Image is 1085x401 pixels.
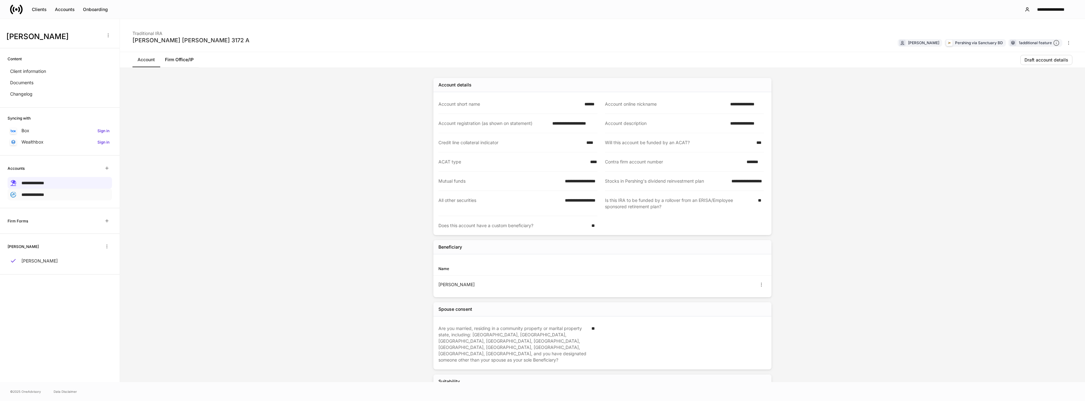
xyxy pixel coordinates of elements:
[438,266,602,272] div: Name
[8,218,28,224] h6: Firm Forms
[97,139,109,145] h6: Sign in
[908,40,939,46] div: [PERSON_NAME]
[8,255,112,267] a: [PERSON_NAME]
[438,101,581,107] div: Account short name
[955,40,1003,46] div: Pershing via Sanctuary BD
[8,115,31,121] h6: Syncing with
[438,325,588,363] div: Are you married, residing in a community property or marital property state, including: [GEOGRAPH...
[21,139,44,145] p: Wealthbox
[132,27,249,37] div: Traditional IRA
[6,32,101,42] h3: [PERSON_NAME]
[97,128,109,134] h6: Sign in
[8,66,112,77] a: Client information
[605,159,743,165] div: Contra firm account number
[32,6,47,13] div: Clients
[1024,57,1068,63] div: Draft account details
[132,52,160,67] a: Account
[10,389,41,394] span: © 2025 OneAdvisory
[8,125,112,136] a: BoxSign in
[21,127,29,134] p: Box
[8,56,22,62] h6: Content
[605,101,726,107] div: Account online nickname
[438,159,586,165] div: ACAT type
[83,6,108,13] div: Onboarding
[605,197,754,210] div: Is this IRA to be funded by a rollover from an ERISA/Employee sponsored retirement plan?
[1020,55,1072,65] button: Draft account details
[438,120,548,127] div: Account registration (as shown on statement)
[55,6,75,13] div: Accounts
[8,136,112,148] a: WealthboxSign in
[132,37,249,44] div: [PERSON_NAME] [PERSON_NAME] 3172 A
[438,197,561,209] div: All other securities
[438,82,472,88] div: Account details
[10,68,46,74] p: Client information
[605,139,753,146] div: Will this account be funded by an ACAT?
[605,120,726,127] div: Account description
[438,139,583,146] div: Credit line collateral indicator
[438,306,472,312] div: Spouse consent
[28,4,51,15] button: Clients
[1019,40,1059,46] div: 1 additional feature
[10,91,32,97] p: Changelog
[51,4,79,15] button: Accounts
[8,77,112,88] a: Documents
[438,378,460,385] div: Suitability
[438,244,462,250] h5: Beneficiary
[8,88,112,100] a: Changelog
[160,52,199,67] a: Firm Office/IP
[10,80,33,86] p: Documents
[438,281,602,288] div: [PERSON_NAME]
[438,178,561,184] div: Mutual funds
[54,389,77,394] a: Data Disclaimer
[79,4,112,15] button: Onboarding
[605,178,728,184] div: Stocks in Pershing's dividend reinvestment plan
[8,165,25,171] h6: Accounts
[8,244,39,250] h6: [PERSON_NAME]
[21,258,58,264] p: [PERSON_NAME]
[438,222,588,229] div: Does this account have a custom beneficiary?
[11,129,16,132] img: oYqM9ojoZLfzCHUefNbBcWHcyDPbQKagtYciMC8pFl3iZXy3dU33Uwy+706y+0q2uJ1ghNQf2OIHrSh50tUd9HaB5oMc62p0G...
